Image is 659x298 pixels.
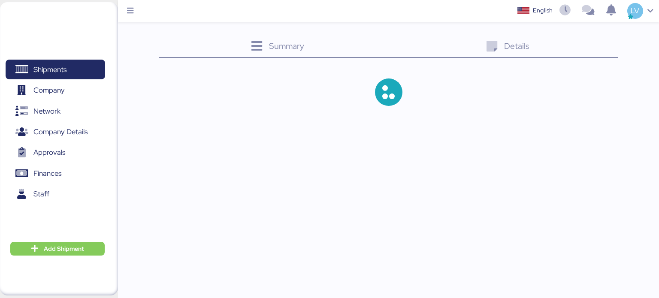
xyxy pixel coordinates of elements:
span: Finances [33,167,61,180]
a: Company [6,81,105,100]
a: Company Details [6,122,105,142]
a: Finances [6,164,105,184]
span: Shipments [33,63,67,76]
button: Add Shipment [10,242,105,256]
a: Shipments [6,60,105,79]
span: Staff [33,188,49,200]
span: Details [504,40,529,51]
span: Summary [269,40,304,51]
a: Approvals [6,143,105,163]
button: Menu [123,4,138,18]
span: Approvals [33,146,65,159]
span: Add Shipment [44,244,84,254]
span: Network [33,105,60,117]
span: Company Details [33,126,88,138]
div: English [533,6,553,15]
span: LV [631,5,639,16]
span: Company [33,84,65,96]
a: Staff [6,184,105,204]
a: Network [6,101,105,121]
